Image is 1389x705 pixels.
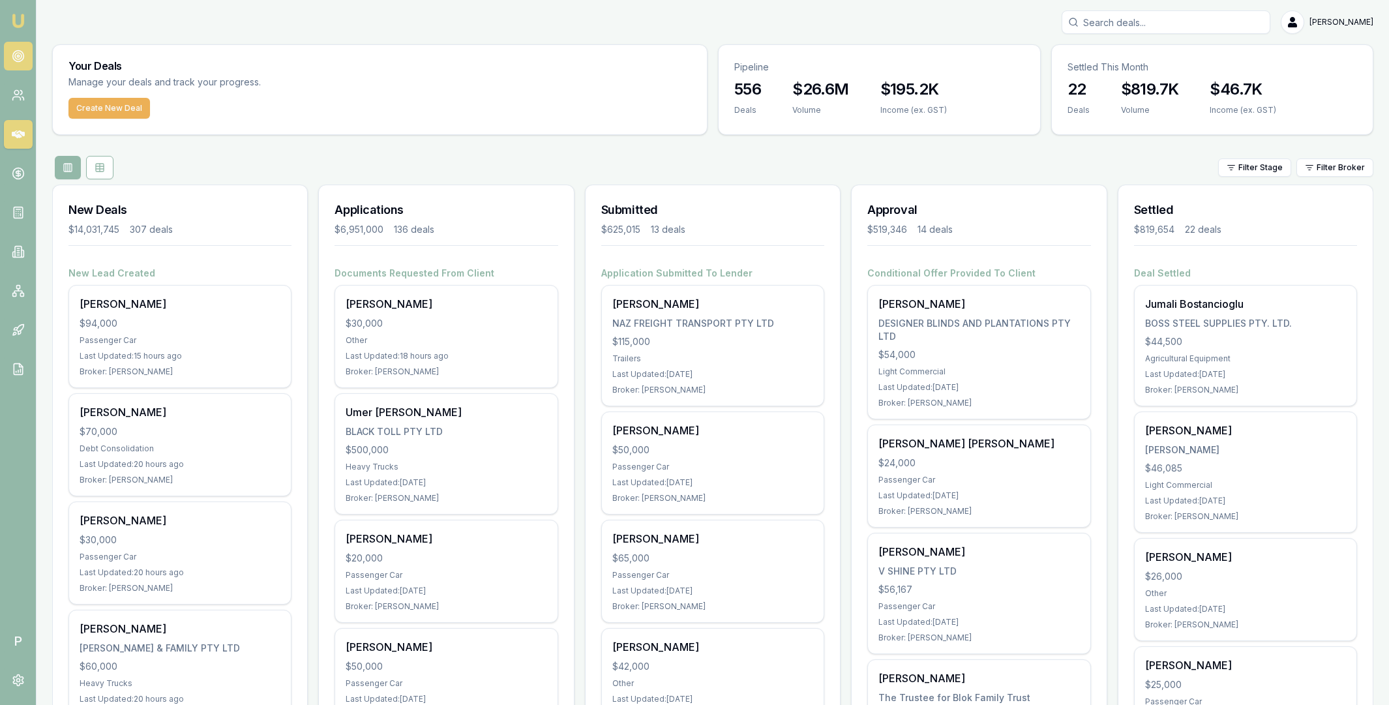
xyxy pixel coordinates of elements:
div: Volume [792,105,848,115]
div: [PERSON_NAME] [612,296,813,312]
div: Deals [734,105,761,115]
p: Settled This Month [1068,61,1358,74]
div: $30,000 [346,317,546,330]
div: $24,000 [878,457,1079,470]
button: Filter Stage [1218,158,1291,177]
div: Passenger Car [612,570,813,580]
div: [PERSON_NAME] [PERSON_NAME] [878,436,1079,451]
div: [PERSON_NAME] [878,670,1079,686]
div: Income (ex. GST) [1210,105,1276,115]
div: $50,000 [612,443,813,457]
div: $50,000 [346,660,546,673]
div: Last Updated: [DATE] [612,694,813,704]
div: Last Updated: [DATE] [612,369,813,380]
div: [PERSON_NAME] [346,531,546,547]
div: Last Updated: [DATE] [346,477,546,488]
div: Last Updated: [DATE] [878,490,1079,501]
div: Other [346,335,546,346]
div: [PERSON_NAME] & FAMILY PTY LTD [80,642,280,655]
input: Search deals [1062,10,1270,34]
div: Last Updated: 20 hours ago [80,694,280,704]
div: $25,000 [1145,678,1346,691]
div: BOSS STEEL SUPPLIES PTY. LTD. [1145,317,1346,330]
div: Last Updated: [DATE] [1145,369,1346,380]
div: Income (ex. GST) [880,105,947,115]
div: Agricultural Equipment [1145,353,1346,364]
div: [PERSON_NAME] [612,423,813,438]
div: $819,654 [1134,223,1174,236]
div: Heavy Trucks [346,462,546,472]
div: Passenger Car [80,335,280,346]
h3: $46.7K [1210,79,1276,100]
div: Other [612,678,813,689]
div: The Trustee for Blok Family Trust [878,691,1079,704]
div: $26,000 [1145,570,1346,583]
h3: Approval [867,201,1090,219]
div: $115,000 [612,335,813,348]
div: [PERSON_NAME] [346,296,546,312]
div: Last Updated: 20 hours ago [80,459,280,470]
div: $56,167 [878,583,1079,596]
div: $60,000 [80,660,280,673]
span: Filter Stage [1238,162,1283,173]
span: Filter Broker [1317,162,1365,173]
div: Deals [1068,105,1090,115]
div: Umer [PERSON_NAME] [346,404,546,420]
h4: Documents Requested From Client [335,267,558,280]
div: [PERSON_NAME] [878,544,1079,560]
div: Volume [1121,105,1179,115]
h3: Submitted [601,201,824,219]
div: Broker: [PERSON_NAME] [878,398,1079,408]
h4: Application Submitted To Lender [601,267,824,280]
div: Broker: [PERSON_NAME] [1145,511,1346,522]
div: $46,085 [1145,462,1346,475]
div: [PERSON_NAME] [80,621,280,637]
h4: Deal Settled [1134,267,1357,280]
div: Broker: [PERSON_NAME] [878,633,1079,643]
div: 307 deals [130,223,173,236]
div: Last Updated: 20 hours ago [80,567,280,578]
button: Filter Broker [1296,158,1373,177]
button: Create New Deal [68,98,150,119]
div: Broker: [PERSON_NAME] [878,506,1079,517]
h3: 556 [734,79,761,100]
div: Passenger Car [346,570,546,580]
h3: $26.6M [792,79,848,100]
div: Last Updated: 15 hours ago [80,351,280,361]
div: [PERSON_NAME] [1145,443,1346,457]
div: $500,000 [346,443,546,457]
div: Last Updated: [DATE] [612,477,813,488]
p: Pipeline [734,61,1024,74]
div: [PERSON_NAME] [1145,423,1346,438]
h4: New Lead Created [68,267,291,280]
div: Broker: [PERSON_NAME] [80,583,280,593]
div: Last Updated: [DATE] [878,382,1079,393]
div: Last Updated: [DATE] [346,694,546,704]
div: Broker: [PERSON_NAME] [612,385,813,395]
h3: Settled [1134,201,1357,219]
div: $65,000 [612,552,813,565]
div: Last Updated: [DATE] [1145,604,1346,614]
div: $54,000 [878,348,1079,361]
h3: 22 [1068,79,1090,100]
div: $94,000 [80,317,280,330]
div: V SHINE PTY LTD [878,565,1079,578]
div: Last Updated: 18 hours ago [346,351,546,361]
div: $519,346 [867,223,907,236]
div: $20,000 [346,552,546,565]
span: [PERSON_NAME] [1309,17,1373,27]
p: Manage your deals and track your progress. [68,75,402,90]
div: Light Commercial [1145,480,1346,490]
div: 13 deals [651,223,685,236]
div: Trailers [612,353,813,364]
div: Passenger Car [878,475,1079,485]
div: Broker: [PERSON_NAME] [346,367,546,377]
div: $42,000 [612,660,813,673]
div: Broker: [PERSON_NAME] [80,475,280,485]
div: 14 deals [918,223,953,236]
div: 22 deals [1185,223,1221,236]
div: Last Updated: [DATE] [1145,496,1346,506]
div: Last Updated: [DATE] [612,586,813,596]
h3: $195.2K [880,79,947,100]
div: Passenger Car [80,552,280,562]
